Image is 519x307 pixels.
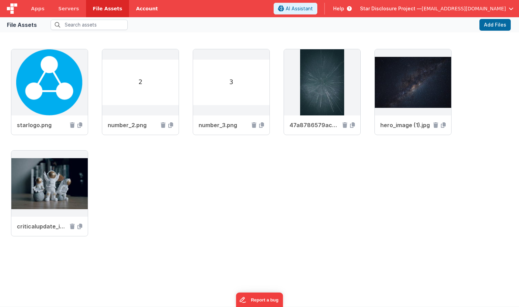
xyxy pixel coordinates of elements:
span: File Assets [93,5,123,12]
button: Add Files [479,19,511,31]
span: number_2.png [108,121,158,129]
span: 47a8786579ac4b7e6482da3b78069abd.jpg [289,121,340,129]
span: AI Assistant [286,5,313,12]
span: Apps [31,5,44,12]
button: Star Disclosure Project — [EMAIL_ADDRESS][DOMAIN_NAME] [360,5,513,12]
input: Search assets [51,20,128,30]
span: starlogo.png [17,121,67,129]
span: Servers [58,5,79,12]
span: Help [333,5,344,12]
iframe: Marker.io feedback button [236,293,283,307]
span: criticalupdate_image.jpg [17,222,67,231]
span: [EMAIL_ADDRESS][DOMAIN_NAME] [422,5,506,12]
span: Star Disclosure Project — [360,5,422,12]
span: number_3.png [199,121,249,129]
button: AI Assistant [274,3,317,14]
span: hero_image (1).jpg [380,121,431,129]
div: File Assets [7,21,37,29]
